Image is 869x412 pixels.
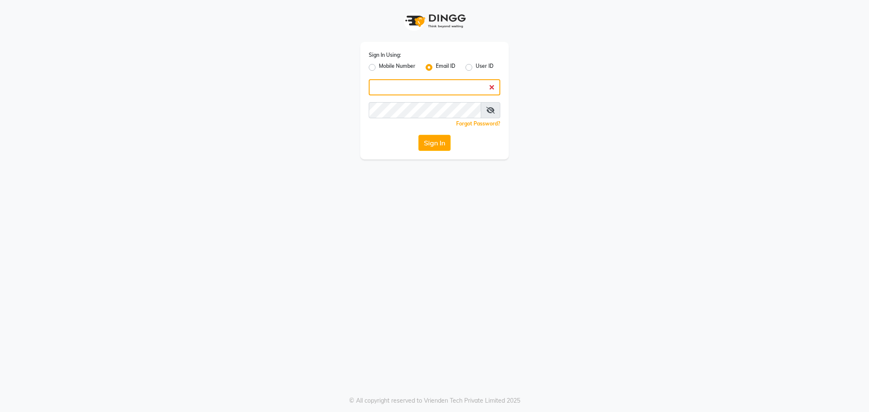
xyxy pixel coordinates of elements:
label: User ID [476,62,493,72]
button: Sign In [418,135,451,151]
img: logo1.svg [401,8,468,33]
label: Email ID [436,62,455,72]
label: Sign In Using: [369,51,401,59]
input: Username [369,79,500,95]
a: Forgot Password? [456,120,500,127]
input: Username [369,102,481,118]
label: Mobile Number [379,62,415,72]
